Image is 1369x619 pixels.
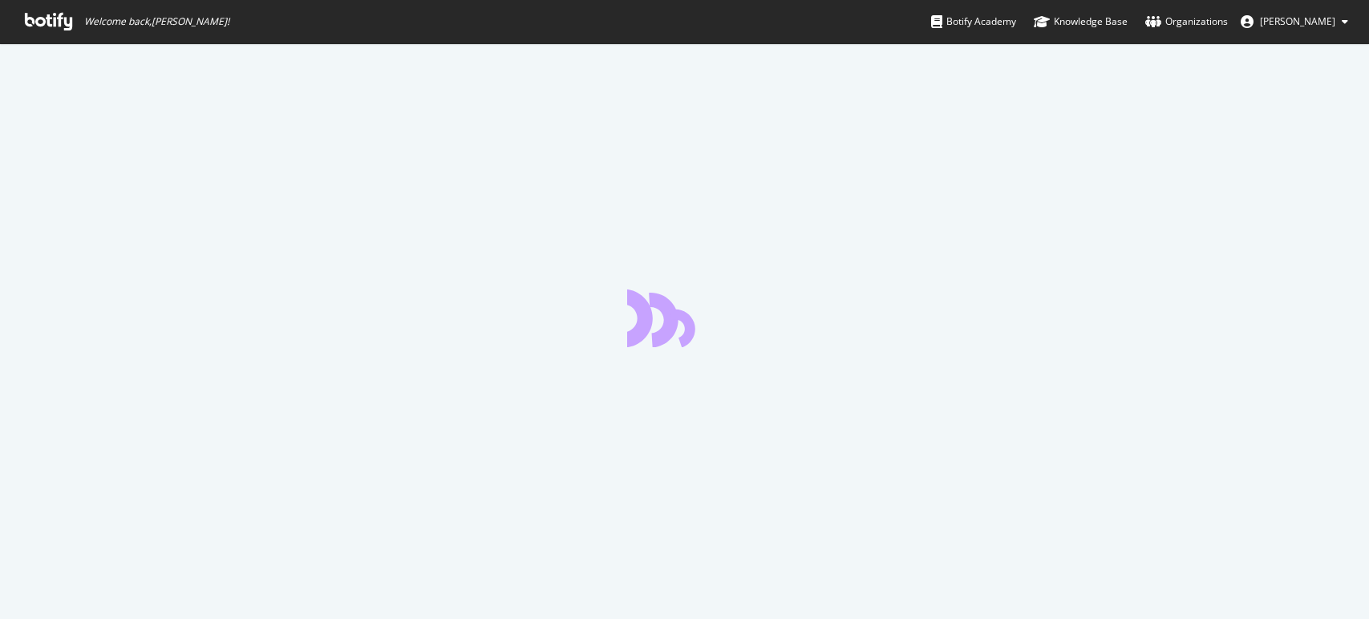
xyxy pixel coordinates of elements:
[1034,14,1128,30] div: Knowledge Base
[627,289,743,347] div: animation
[1145,14,1228,30] div: Organizations
[84,15,229,28] span: Welcome back, [PERSON_NAME] !
[1228,9,1361,34] button: [PERSON_NAME]
[1260,14,1335,28] span: Kristiina Halme
[931,14,1016,30] div: Botify Academy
